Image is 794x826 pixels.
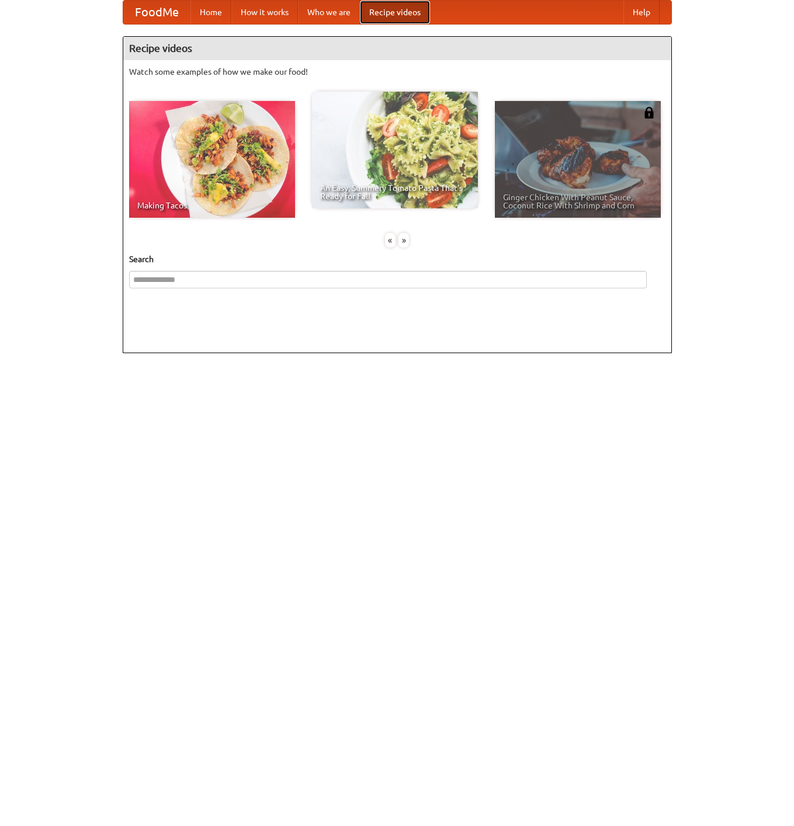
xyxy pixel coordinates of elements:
div: « [385,233,396,248]
h5: Search [129,253,665,265]
a: Who we are [298,1,360,24]
a: How it works [231,1,298,24]
a: Help [623,1,660,24]
h4: Recipe videos [123,37,671,60]
a: Home [190,1,231,24]
img: 483408.png [643,107,655,119]
a: An Easy, Summery Tomato Pasta That's Ready for Fall [312,92,478,208]
p: Watch some examples of how we make our food! [129,66,665,78]
a: Recipe videos [360,1,430,24]
div: » [398,233,409,248]
span: Making Tacos [137,201,287,210]
a: FoodMe [123,1,190,24]
a: Making Tacos [129,101,295,218]
span: An Easy, Summery Tomato Pasta That's Ready for Fall [320,184,470,200]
